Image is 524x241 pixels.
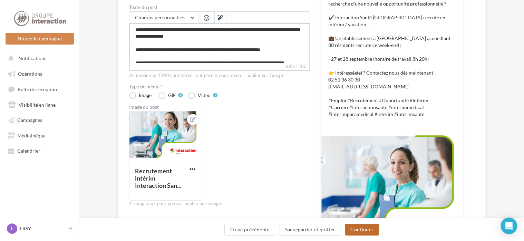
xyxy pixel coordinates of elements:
[168,93,176,98] div: GIF
[279,224,341,235] button: Sauvegarder et quitter
[18,86,57,92] span: Boîte de réception
[129,105,310,109] div: Image du post
[17,148,40,154] span: Calendrier
[135,167,181,189] div: Recrutement intérim Interaction San...
[129,12,198,23] button: Champs personnalisés
[6,222,74,235] a: L LRSY
[11,225,13,232] span: L
[129,201,310,207] div: 1 image max pour pouvoir publier sur Google
[17,132,46,138] span: Médiathèque
[129,73,310,79] div: Au maximum 1500 caractères sont permis pour pouvoir publier sur Google
[135,15,185,20] span: Champs personnalisés
[19,102,56,107] span: Visibilité en ligne
[4,67,75,79] a: Opérations
[17,117,42,123] span: Campagnes
[198,93,211,98] div: Vidéo
[129,5,310,10] label: Texte du post
[18,71,42,77] span: Opérations
[501,218,517,234] div: Open Intercom Messenger
[224,224,275,235] button: Étape précédente
[4,144,75,156] a: Calendrier
[129,63,310,71] label: 693/1500
[129,84,310,89] label: Type de média *
[4,129,75,141] a: Médiathèque
[18,55,46,61] span: Notifications
[345,224,379,235] button: Continuer
[6,33,74,45] button: Nouvelle campagne
[4,113,75,126] a: Campagnes
[20,225,66,232] p: LRSY
[4,98,75,110] a: Visibilité en ligne
[4,52,72,64] button: Notifications
[139,93,152,98] div: Image
[4,83,75,95] a: Boîte de réception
